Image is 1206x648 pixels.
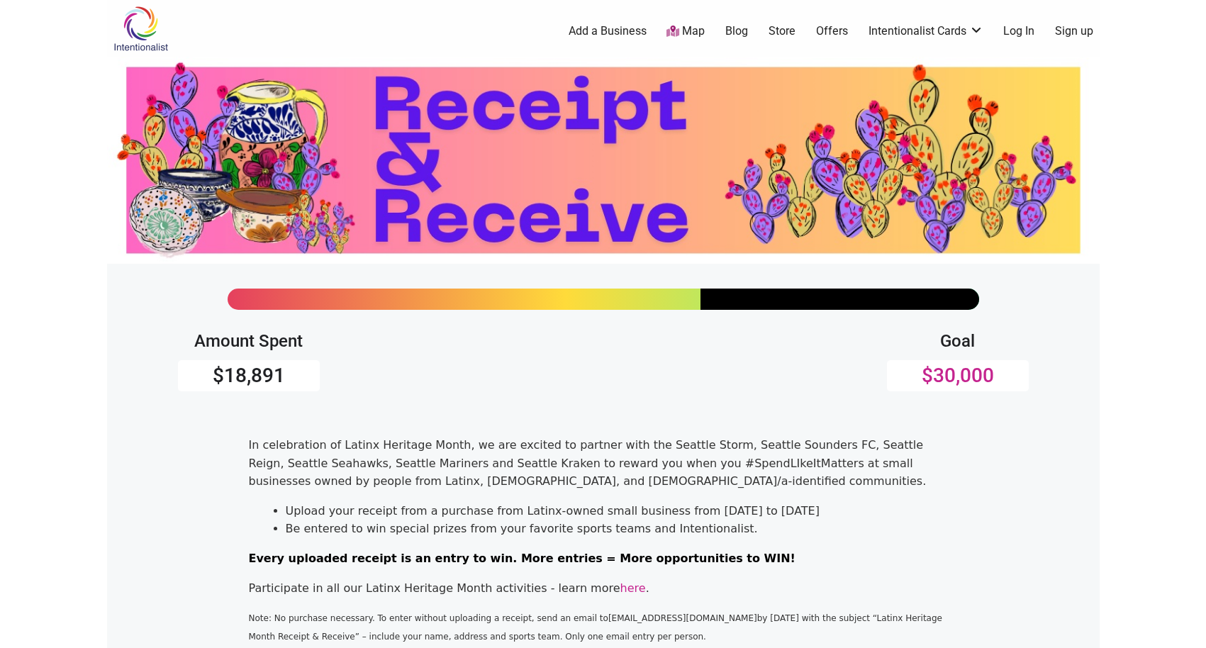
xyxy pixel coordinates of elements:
[569,23,647,39] a: Add a Business
[816,23,848,39] a: Offers
[107,6,174,52] img: Intentionalist
[769,23,795,39] a: Store
[249,552,795,565] span: Every uploaded receipt is an entry to win. More entries = More opportunities to WIN!
[725,23,748,39] a: Blog
[286,520,958,538] li: Be entered to win special prizes from your favorite sports teams and Intentionalist.
[1055,23,1093,39] a: Sign up
[666,23,705,40] a: Map
[1003,23,1034,39] a: Log In
[869,23,983,39] a: Intentionalist Cards
[887,331,1029,352] h4: Goal
[249,613,942,642] span: Note: No purchase necessary. To enter without uploading a receipt, send an email to [EMAIL_ADDRES...
[107,57,1100,264] img: Latinx Heritage Month
[178,331,320,352] h4: Amount Spent
[249,579,958,598] p: Participate in all our Latinx Heritage Month activities - learn more .
[249,436,958,491] p: In celebration of Latinx Heritage Month, we are excited to partner with the Seattle Storm, Seattl...
[178,364,320,388] h3: $18,891
[887,364,1029,388] h3: $30,000
[286,502,958,520] li: Upload your receipt from a purchase from Latinx-owned small business from [DATE] to [DATE]
[620,581,646,595] a: here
